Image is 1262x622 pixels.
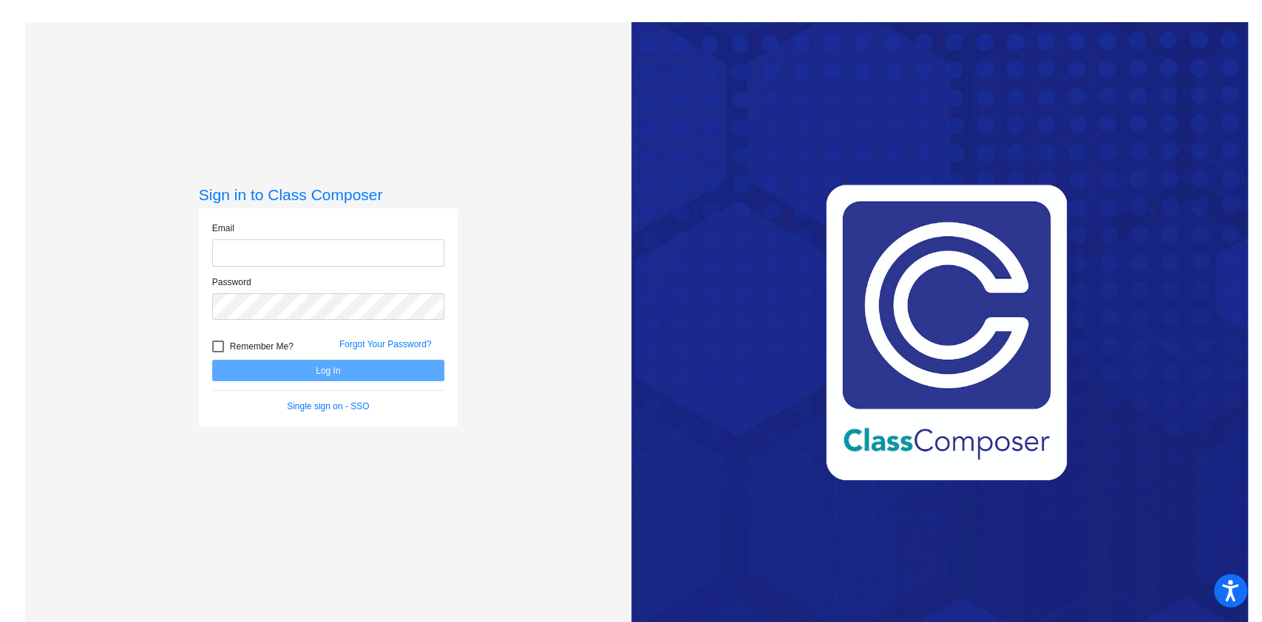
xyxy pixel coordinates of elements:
[230,338,294,355] span: Remember Me?
[339,339,432,349] a: Forgot Your Password?
[212,222,234,235] label: Email
[199,185,458,204] h3: Sign in to Class Composer
[212,276,251,289] label: Password
[212,360,444,381] button: Log In
[287,401,369,411] a: Single sign on - SSO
